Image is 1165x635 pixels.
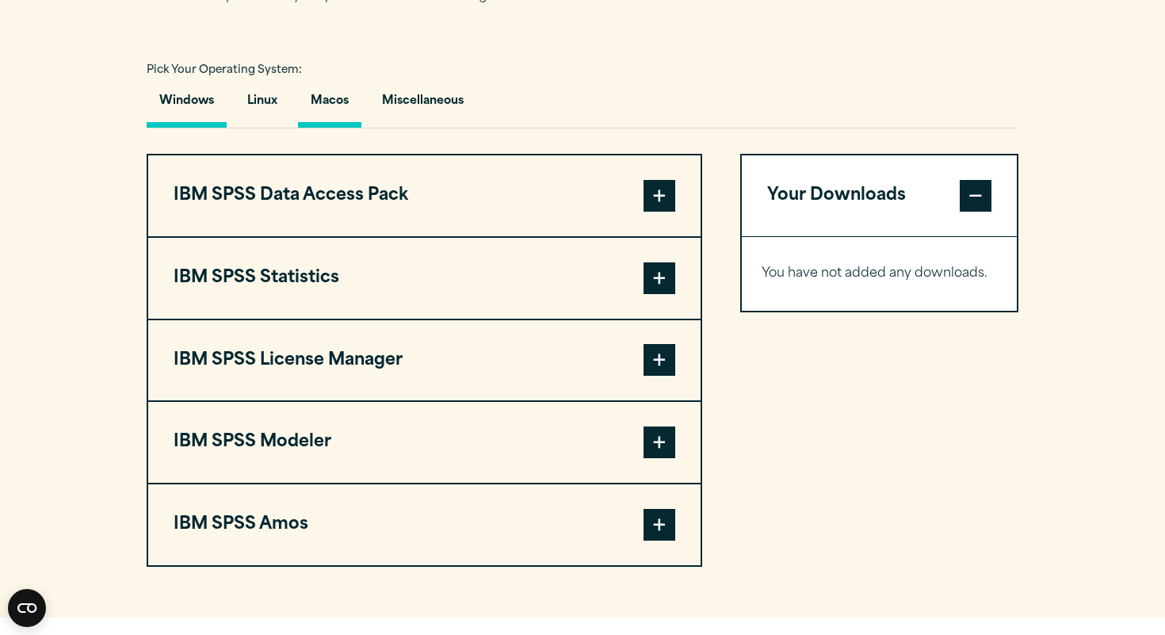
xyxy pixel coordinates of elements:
p: You have not added any downloads. [762,262,997,285]
button: Open CMP widget [8,589,46,627]
button: IBM SPSS Modeler [148,402,701,483]
button: Linux [235,82,290,128]
button: IBM SPSS Amos [148,484,701,565]
span: Pick Your Operating System: [147,65,302,75]
button: IBM SPSS Data Access Pack [148,155,701,236]
button: Macos [298,82,361,128]
button: IBM SPSS Statistics [148,238,701,319]
button: IBM SPSS License Manager [148,320,701,401]
button: Windows [147,82,227,128]
div: Your Downloads [742,236,1017,311]
button: Your Downloads [742,155,1017,236]
button: Miscellaneous [369,82,476,128]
